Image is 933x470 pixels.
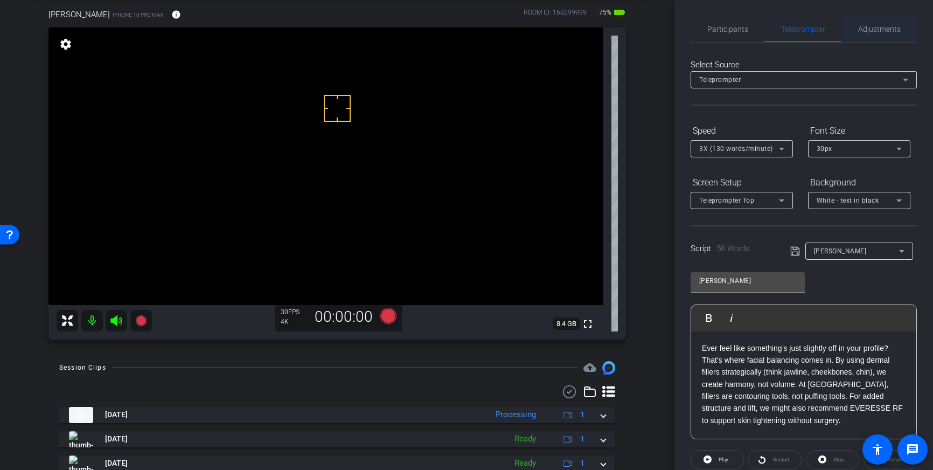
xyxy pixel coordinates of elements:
button: Play [691,450,744,469]
div: Font Size [808,122,910,140]
span: 3X (130 words/minute) [699,145,773,153]
span: Adjustments [858,25,901,33]
span: 30px [817,145,832,153]
img: thumb-nail [69,431,93,447]
span: [DATE] [105,458,128,469]
span: FPS [288,308,300,316]
span: 8.4 GB [553,317,580,330]
div: Speed [691,122,793,140]
div: Session Clips [59,362,106,373]
div: 30 [281,308,308,316]
div: Ready [509,457,541,469]
span: 1 [580,433,584,445]
div: Select Source [691,59,917,71]
div: ROOM ID: 168299939 [524,8,587,23]
mat-icon: settings [58,38,73,51]
div: 00:00:00 [308,308,380,326]
span: Participants [707,25,748,33]
img: Session clips [602,361,615,374]
span: White - text in black [817,197,879,204]
span: Destinations for your clips [583,361,596,374]
span: 1 [580,409,584,420]
input: Title [699,274,796,287]
mat-expansion-panel-header: thumb-nail[DATE]Ready1 [59,431,615,447]
span: iPhone 16 Pro Max [113,11,163,19]
span: 1 [580,458,584,469]
div: Processing [490,409,541,421]
mat-expansion-panel-header: thumb-nail[DATE]Processing1 [59,407,615,423]
span: [PERSON_NAME] [48,9,110,20]
mat-icon: fullscreen [581,317,594,330]
span: Teleprompter [699,76,741,84]
span: 56 Words [716,244,750,253]
span: 75% [597,4,613,21]
div: 4K [281,317,308,326]
img: thumb-nail [69,407,93,423]
div: Ready [509,433,541,445]
span: Teleprompter Top [699,197,754,204]
span: [PERSON_NAME] [814,247,867,255]
span: [DATE] [105,409,128,420]
div: Screen Setup [691,174,793,192]
div: Background [808,174,910,192]
mat-icon: message [906,443,919,456]
span: Teleprompter [781,25,825,33]
p: Ever feel like something’s just slightly off in your profile? That’s where facial balancing comes... [702,342,906,427]
mat-icon: accessibility [871,443,884,456]
div: Script [691,243,775,255]
span: Play [719,457,728,462]
mat-icon: cloud_upload [583,361,596,374]
mat-icon: battery_std [613,6,626,19]
span: [DATE] [105,433,128,445]
mat-icon: info [171,10,181,19]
